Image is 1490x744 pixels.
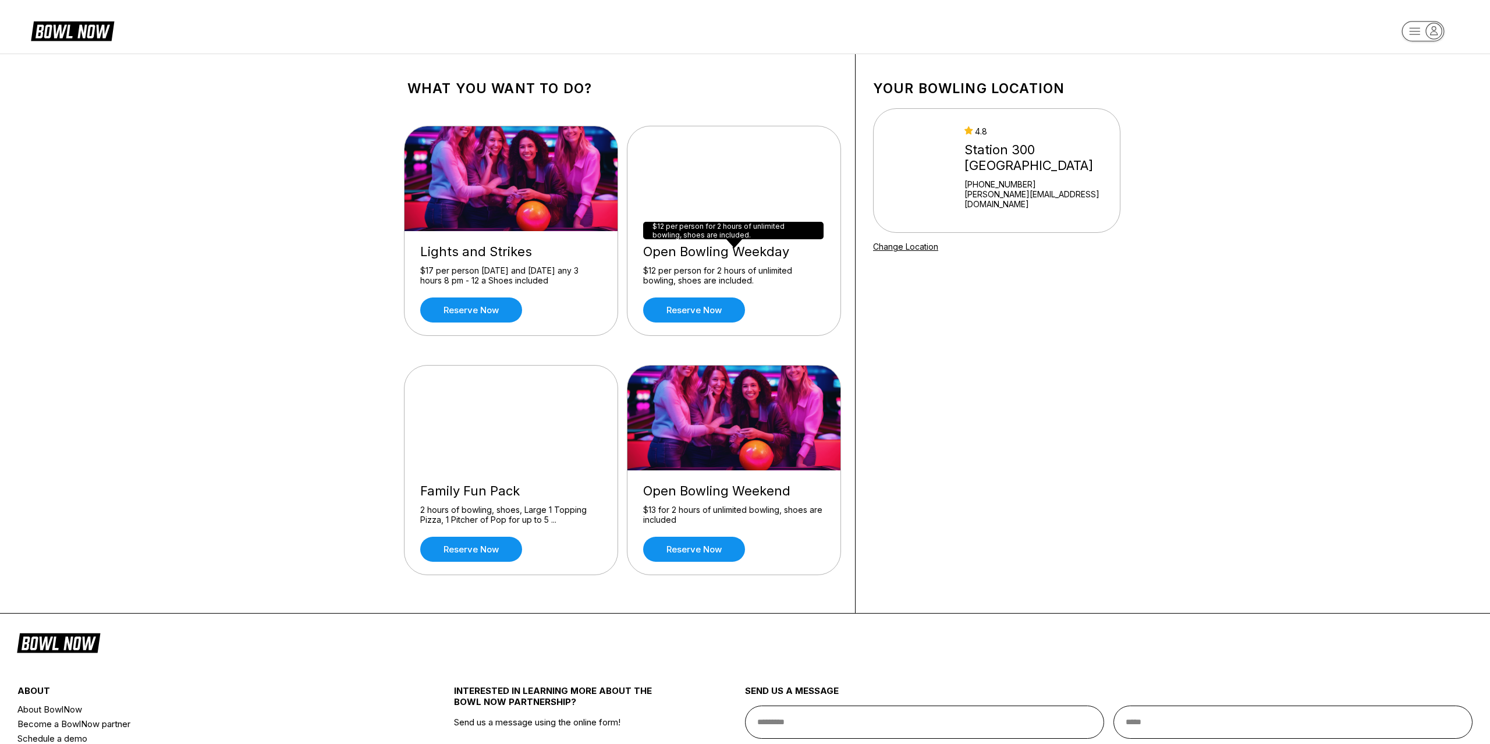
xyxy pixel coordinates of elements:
a: Reserve now [420,297,522,323]
img: Family Fun Pack [405,366,619,470]
a: Reserve now [420,537,522,562]
div: $12 per person for 2 hours of unlimited bowling, shoes are included. [643,222,824,239]
div: 2 hours of bowling, shoes, Large 1 Topping Pizza, 1 Pitcher of Pop for up to 5 ... [420,505,602,525]
div: $13 for 2 hours of unlimited bowling, shoes are included [643,505,825,525]
div: $17 per person [DATE] and [DATE] any 3 hours 8 pm - 12 a Shoes included [420,265,602,286]
img: Open Bowling Weekday [627,126,842,231]
div: Open Bowling Weekday [643,244,825,260]
a: Reserve now [643,297,745,323]
div: Family Fun Pack [420,483,602,499]
div: Lights and Strikes [420,244,602,260]
h1: Your bowling location [873,80,1120,97]
h1: What you want to do? [407,80,838,97]
a: Reserve now [643,537,745,562]
a: About BowlNow [17,702,381,717]
div: INTERESTED IN LEARNING MORE ABOUT THE BOWL NOW PARTNERSHIP? [454,685,672,717]
a: Become a BowlNow partner [17,717,381,731]
a: [PERSON_NAME][EMAIL_ADDRESS][DOMAIN_NAME] [964,189,1115,209]
div: Open Bowling Weekend [643,483,825,499]
div: [PHONE_NUMBER] [964,179,1115,189]
img: Station 300 Grandville [889,127,954,214]
img: Lights and Strikes [405,126,619,231]
div: Station 300 [GEOGRAPHIC_DATA] [964,142,1115,173]
div: about [17,685,381,702]
div: $12 per person for 2 hours of unlimited bowling, shoes are included. [643,265,825,286]
img: Open Bowling Weekend [627,366,842,470]
div: 4.8 [964,126,1115,136]
a: Change Location [873,242,938,251]
div: send us a message [745,685,1473,706]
